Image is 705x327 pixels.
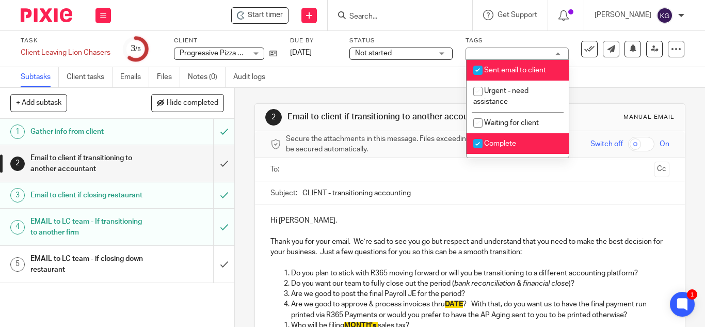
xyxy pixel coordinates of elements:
[656,7,673,24] img: svg%3E
[233,67,273,87] a: Audit logs
[660,139,669,149] span: On
[188,67,226,87] a: Notes (0)
[157,67,180,87] a: Files
[167,99,218,107] span: Hide completed
[473,87,528,105] span: Urgent - need assistance
[10,157,25,171] div: 2
[498,11,537,19] span: Get Support
[286,134,557,155] span: Secure the attachments in this message. Files exceeding the size limit (10MB) will be secured aut...
[10,94,67,112] button: + Add subtask
[248,10,283,21] span: Start timer
[67,67,113,87] a: Client tasks
[10,220,25,235] div: 4
[30,150,146,177] h1: Email to client if transitioning to another accountant
[291,268,669,278] p: Do you plan to stick with R365 moving forward or will you be transitioning to a different account...
[355,50,392,57] span: Not started
[595,10,651,20] p: [PERSON_NAME]
[10,124,25,139] div: 1
[454,280,569,287] em: bank reconciliation & financial close
[30,214,146,240] h1: EMAIL to LC team - If transitioning to another firm
[290,37,337,45] label: Due by
[10,257,25,272] div: 5
[265,109,282,126] div: 2
[21,37,110,45] label: Task
[466,37,569,45] label: Tags
[291,299,669,320] p: Are we good to approve & process invoices thru ? With that, do you want us to have the final paym...
[30,188,146,203] h1: Email to client if closing restaurant
[348,12,441,22] input: Search
[287,112,492,122] h1: Email to client if transitioning to another accountant
[30,124,146,139] h1: Gather info from client
[21,8,72,22] img: Pixie
[445,301,463,308] span: DATE
[291,278,669,289] p: Do you want our team to fully close out the period ( )?
[21,48,110,58] div: Client Leaving Lion Chasers
[687,289,697,300] div: 1
[291,289,669,299] p: Are we good to post the final Payroll JE for the period?
[151,94,224,112] button: Hide completed
[270,215,669,226] p: Hi [PERSON_NAME],
[349,37,453,45] label: Status
[484,140,516,147] span: Complete
[120,67,149,87] a: Emails
[174,37,277,45] label: Client
[231,7,289,24] div: Progressive Pizza Partners - Client Leaving Lion Chasers
[10,188,25,203] div: 3
[590,139,623,149] span: Switch off
[654,162,669,177] button: Cc
[270,164,282,175] label: To:
[21,67,59,87] a: Subtasks
[270,188,297,198] label: Subject:
[135,46,141,52] small: /5
[30,251,146,277] h1: EMAIL to LC team - if closing down restaurant
[270,237,669,258] p: Thank you for your email. We’re sad to see you go but respect and understand that you need to mak...
[131,43,141,55] div: 3
[623,113,675,121] div: Manual email
[484,119,539,127] span: Waiting for client
[180,50,265,57] span: Progressive Pizza Partners
[484,67,546,74] span: Sent email to client
[290,49,312,56] span: [DATE]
